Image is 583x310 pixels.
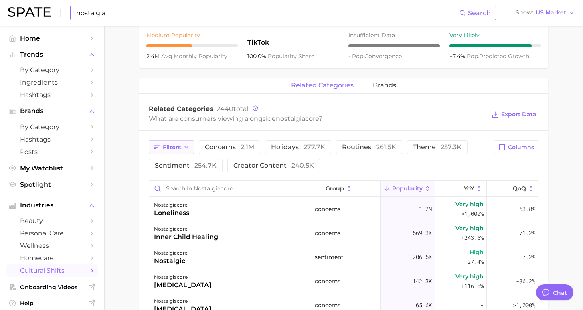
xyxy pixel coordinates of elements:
span: routines [342,144,396,150]
span: concerns [205,144,254,150]
div: – / 10 [348,44,440,47]
span: 257.3k [441,143,462,151]
span: Search [468,9,491,17]
span: 2.4m [146,53,161,60]
span: total [217,105,248,113]
a: Home [6,32,98,45]
span: nostalgiacore [276,115,319,122]
span: Onboarding Videos [20,284,84,291]
span: Trends [20,51,84,58]
span: -7.2% [519,252,535,262]
button: Export Data [490,109,538,120]
span: wellness [20,242,84,249]
a: personal care [6,227,98,239]
span: >1,000% [513,301,535,309]
div: nostalgic [154,256,188,266]
span: convergence [352,53,402,60]
span: Home [20,34,84,42]
span: Hashtags [20,91,84,99]
a: Help [6,297,98,309]
abbr: average [161,53,174,60]
span: 142.3k [413,276,432,286]
span: TikTok [247,38,339,47]
span: homecare [20,254,84,262]
span: sentiment [155,162,217,169]
span: - [348,53,352,60]
span: +7.4% [449,53,467,60]
span: >1,000% [461,210,484,217]
span: Filters [163,144,181,151]
div: Medium Popularity [146,30,238,40]
button: Popularity [381,181,435,197]
span: beauty [20,217,84,225]
span: cultural shifts [20,267,84,274]
button: QoQ [487,181,538,197]
div: nostalgiacore [154,224,218,234]
button: nostalgiacore[MEDICAL_DATA]concerns142.3kVery high+116.5%-36.2% [149,269,538,293]
a: Hashtags [6,89,98,101]
span: 261.5k [376,143,396,151]
div: 5 / 10 [146,44,238,47]
button: nostalgiacorenostalgicsentiment206.5kHigh+27.4%-7.2% [149,245,538,269]
span: 254.7k [194,162,217,169]
span: 2.1m [241,143,254,151]
span: by Category [20,66,84,74]
div: [MEDICAL_DATA] [154,280,211,290]
span: My Watchlist [20,164,84,172]
div: nostalgiacore [154,272,211,282]
span: predicted growth [467,53,529,60]
span: QoQ [513,185,526,192]
span: Hashtags [20,136,84,143]
div: Insufficient Data [348,30,440,40]
span: Very high [455,199,484,209]
span: Posts [20,148,84,156]
span: Columns [508,144,534,151]
a: wellness [6,239,98,252]
span: Help [20,300,84,307]
button: ShowUS Market [514,8,577,18]
span: 2440 [217,105,233,113]
div: What are consumers viewing alongside ? [149,113,486,124]
span: brands [373,82,396,89]
span: -63.8% [516,204,535,214]
button: nostalgiacorelonelinessconcerns1.2mVery high>1,000%-63.8% [149,197,538,221]
img: SPATE [8,7,51,17]
span: -36.2% [516,276,535,286]
span: sentiment [315,252,344,262]
span: 1.2m [419,204,432,214]
span: Very high [455,272,484,281]
div: nostalgiacore [154,296,211,306]
span: 569.3k [413,228,432,238]
button: Brands [6,105,98,117]
button: Filters [149,140,194,154]
span: concerns [315,276,340,286]
span: concerns [315,300,340,310]
span: 206.5k [413,252,432,262]
a: by Category [6,121,98,133]
span: Brands [20,107,84,115]
div: 9 / 10 [449,44,541,47]
span: High [470,247,484,257]
div: nostalgiacore [154,248,188,258]
span: Related Categories [149,105,213,113]
abbr: popularity index [352,53,364,60]
span: concerns [315,228,340,238]
span: +27.4% [464,257,484,267]
button: Trends [6,49,98,61]
span: popularity share [268,53,314,60]
span: 240.5k [291,162,314,169]
span: 100.0% [247,53,268,60]
span: 277.7k [304,143,325,151]
button: Industries [6,199,98,211]
span: Export Data [501,111,536,118]
div: loneliness [154,208,189,218]
a: by Category [6,64,98,76]
span: monthly popularity [161,53,227,60]
button: nostalgiacoreinner child healingconcerns569.3kVery high+243.6%-71.2% [149,221,538,245]
button: Columns [494,140,538,154]
span: creator content [233,162,314,169]
span: Industries [20,202,84,209]
a: beauty [6,215,98,227]
span: -71.2% [516,228,535,238]
button: group [312,181,380,197]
